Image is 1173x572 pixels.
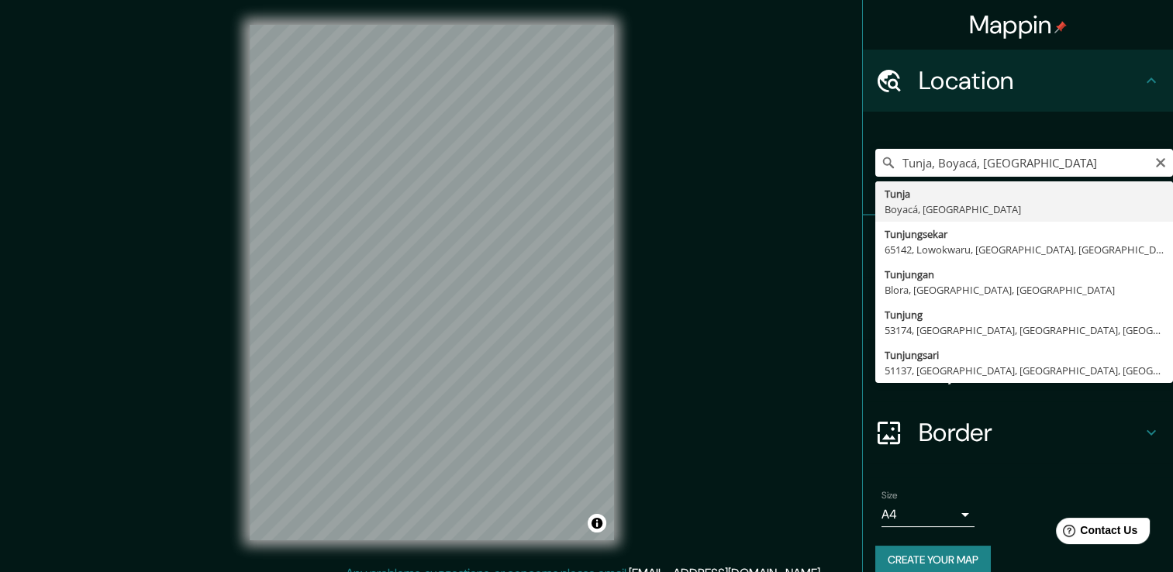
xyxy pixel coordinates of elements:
[863,50,1173,112] div: Location
[885,347,1164,363] div: Tunjungsari
[863,215,1173,277] div: Pins
[881,502,975,527] div: A4
[1054,21,1067,33] img: pin-icon.png
[885,363,1164,378] div: 51137, [GEOGRAPHIC_DATA], [GEOGRAPHIC_DATA], [GEOGRAPHIC_DATA], [GEOGRAPHIC_DATA]
[863,277,1173,339] div: Style
[919,355,1142,386] h4: Layout
[885,322,1164,338] div: 53174, [GEOGRAPHIC_DATA], [GEOGRAPHIC_DATA], [GEOGRAPHIC_DATA], [GEOGRAPHIC_DATA]
[885,282,1164,298] div: Blora, [GEOGRAPHIC_DATA], [GEOGRAPHIC_DATA]
[885,226,1164,242] div: Tunjungsekar
[919,417,1142,448] h4: Border
[1154,154,1167,169] button: Clear
[875,149,1173,177] input: Pick your city or area
[863,339,1173,401] div: Layout
[885,267,1164,282] div: Tunjungan
[885,186,1164,202] div: Tunja
[250,25,614,540] canvas: Map
[588,514,606,532] button: Toggle attribution
[885,242,1164,257] div: 65142, Lowokwaru, [GEOGRAPHIC_DATA], [GEOGRAPHIC_DATA], [GEOGRAPHIC_DATA]
[919,65,1142,96] h4: Location
[881,489,898,502] label: Size
[863,401,1173,463] div: Border
[969,9,1068,40] h4: Mappin
[885,307,1164,322] div: Tunjung
[1035,512,1156,555] iframe: Help widget launcher
[885,202,1164,217] div: Boyacá, [GEOGRAPHIC_DATA]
